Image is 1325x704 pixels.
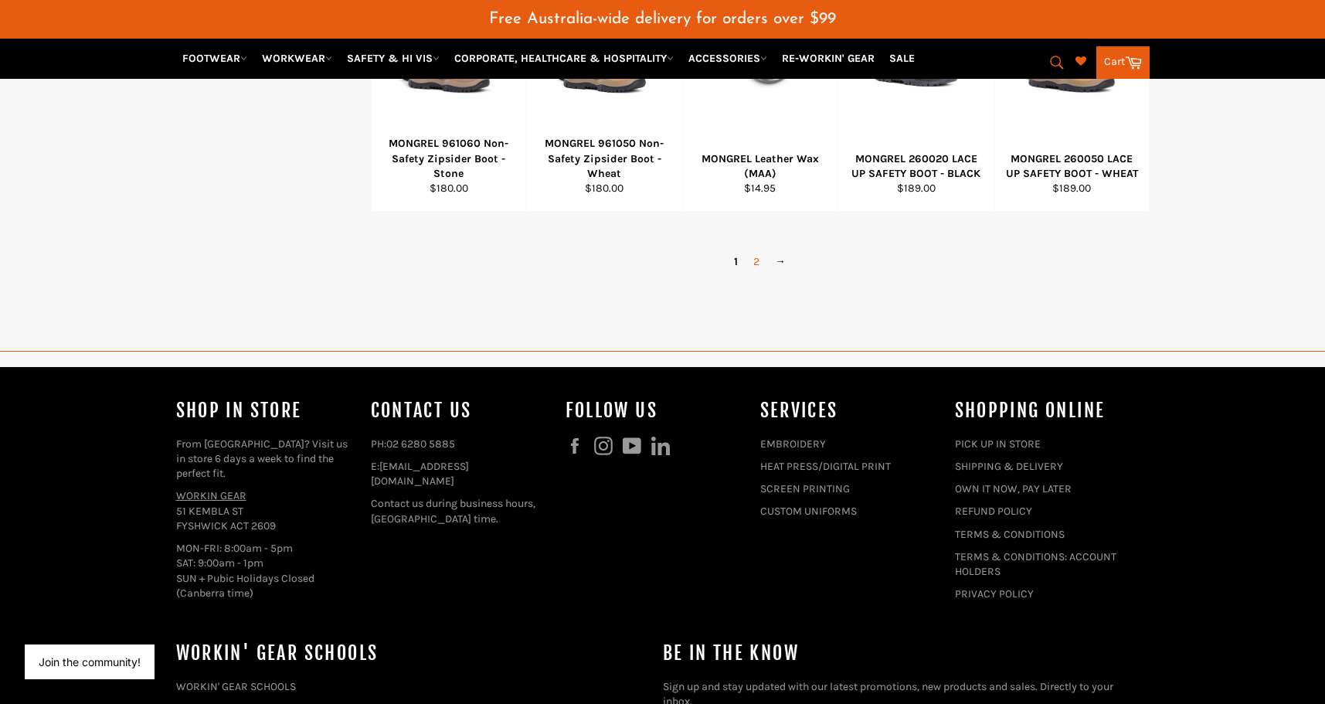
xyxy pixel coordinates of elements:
[371,459,550,489] p: E:
[955,460,1063,473] a: SHIPPING & DELIVERY
[760,437,826,451] a: EMBROIDERY
[371,398,550,423] h4: Contact Us
[341,45,446,72] a: SAFETY & HI VIS
[760,505,857,518] a: CUSTOM UNIFORMS
[955,482,1072,495] a: OWN IT NOW, PAY LATER
[760,460,891,473] a: HEAT PRESS/DIGITAL PRINT
[776,45,881,72] a: RE-WORKIN' GEAR
[176,437,355,481] p: From [GEOGRAPHIC_DATA]? Visit us in store 6 days a week to find the perfect fit.
[760,398,939,423] h4: services
[537,136,673,181] div: MONGREL 961050 Non-Safety Zipsider Boot - Wheat
[692,151,828,182] div: MONGREL Leather Wax (MAA)
[176,680,296,693] a: WORKIN' GEAR SCHOOLS
[1004,151,1140,182] div: MONGREL 260050 LACE UP SAFETY BOOT - WHEAT
[176,398,355,423] h4: Shop In Store
[176,45,253,72] a: FOOTWEAR
[386,437,455,451] a: 02 6280 5885
[955,550,1116,578] a: TERMS & CONDITIONS: ACCOUNT HOLDERS
[726,250,746,273] span: 1
[39,655,141,668] button: Join the community!
[1096,46,1150,79] a: Cart
[381,136,517,181] div: MONGREL 961060 Non-Safety Zipsider Boot - Stone
[955,505,1032,518] a: REFUND POLICY
[663,641,1134,666] h4: Be in the know
[371,460,469,488] a: [EMAIL_ADDRESS][DOMAIN_NAME]
[371,437,550,451] p: PH:
[955,437,1041,451] a: PICK UP IN STORE
[566,398,745,423] h4: Follow us
[489,11,836,27] span: Free Australia-wide delivery for orders over $99
[848,151,984,182] div: MONGREL 260020 LACE UP SAFETY BOOT - BLACK
[955,398,1134,423] h4: SHOPPING ONLINE
[176,541,355,600] p: MON-FRI: 8:00am - 5pm SAT: 9:00am - 1pm SUN + Pubic Holidays Closed (Canberra time)
[955,587,1034,600] a: PRIVACY POLICY
[955,528,1065,541] a: TERMS & CONDITIONS
[256,45,338,72] a: WORKWEAR
[448,45,680,72] a: CORPORATE, HEALTHCARE & HOSPITALITY
[767,250,793,273] a: →
[371,496,550,526] p: Contact us during business hours, [GEOGRAPHIC_DATA] time.
[883,45,921,72] a: SALE
[176,641,647,666] h4: WORKIN' GEAR SCHOOLS
[176,489,246,502] a: WORKIN GEAR
[746,250,767,273] a: 2
[682,45,773,72] a: ACCESSORIES
[176,488,355,533] p: 51 KEMBLA ST FYSHWICK ACT 2609
[760,482,850,495] a: SCREEN PRINTING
